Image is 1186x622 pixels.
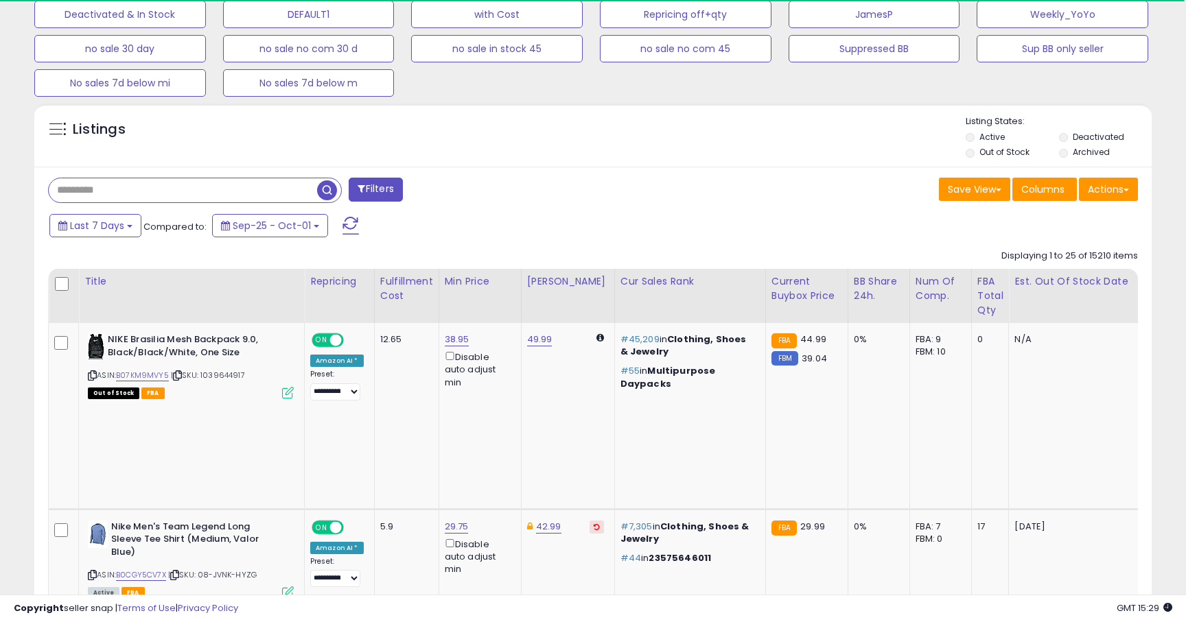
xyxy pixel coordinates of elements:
div: Preset: [310,557,364,588]
button: Actions [1079,178,1138,201]
span: Last 7 Days [70,219,124,232]
div: 17 [977,521,999,533]
span: | SKU: 08-JVNK-HYZG [168,569,257,580]
div: FBA: 9 [916,333,961,346]
span: Sep-25 - Oct-01 [233,219,311,232]
div: 0% [854,521,899,533]
p: Listing States: [966,115,1151,128]
p: in [620,521,755,545]
span: 29.99 [800,520,825,533]
div: Preset: [310,370,364,400]
button: No sales 7d below m [223,69,395,97]
button: Save View [939,178,1010,201]
span: OFF [342,521,364,533]
small: FBM [771,351,798,366]
button: Sup BB only seller [977,35,1148,62]
a: 42.99 [536,520,561,534]
span: Columns [1021,182,1065,196]
label: Archived [1073,146,1110,158]
span: ON [313,335,330,346]
a: B0CGY5CV7X [116,569,166,581]
div: [PERSON_NAME] [527,274,609,289]
label: Active [979,131,1005,143]
a: 38.95 [445,333,469,346]
strong: Copyright [14,601,64,614]
button: DEFAULT1 [223,1,395,28]
small: FBA [771,521,797,536]
div: FBM: 10 [916,346,961,358]
div: FBA Total Qty [977,274,1003,318]
button: Columns [1012,178,1077,201]
div: FBM: 0 [916,533,961,545]
p: N/A [1014,333,1135,346]
span: OFF [342,335,364,346]
button: with Cost [411,1,583,28]
div: Est. Out Of Stock Date [1014,274,1139,289]
button: Filters [349,178,402,202]
small: FBA [771,333,797,348]
a: 29.75 [445,520,469,534]
div: Min Price [445,274,515,289]
div: Current Buybox Price [771,274,842,303]
div: 12.65 [380,333,428,346]
div: Title [84,274,299,289]
button: Weekly_YoYo [977,1,1148,28]
span: All listings that are currently out of stock and unavailable for purchase on Amazon [88,387,139,399]
p: in [620,333,755,358]
div: 5.9 [380,521,428,533]
span: | SKU: 1039644917 [171,370,245,381]
button: Last 7 Days [49,214,141,237]
div: Cur Sales Rank [620,274,760,289]
span: ON [313,521,330,533]
button: no sale in stock 45 [411,35,583,62]
p: in [620,365,755,390]
button: Repricing off+qty [600,1,771,28]
span: Clothing, Shoes & Jewelry [620,333,747,358]
span: Compared to: [143,220,207,233]
span: Clothing, Shoes & Jewelry [620,520,749,545]
button: no sale 30 day [34,35,206,62]
button: Deactivated & In Stock [34,1,206,28]
span: #7,305 [620,520,653,533]
img: 41iCbQbXgDL._SL40_.jpg [88,333,104,361]
button: Sep-25 - Oct-01 [212,214,328,237]
a: B07KM9MVY5 [116,370,169,381]
img: 31pgeAYFBtL._SL40_.jpg [88,521,108,548]
button: Suppressed BB [789,35,960,62]
div: Disable auto adjust min [445,349,511,389]
a: Privacy Policy [178,601,238,614]
span: 2025-10-9 15:29 GMT [1117,601,1172,614]
div: Disable auto adjust min [445,536,511,576]
span: Multipurpose Daypacks [620,364,716,390]
div: Num of Comp. [916,274,966,303]
p: in [620,552,755,564]
button: JamesP [789,1,960,28]
b: Nike Men's Team Legend Long Sleeve Tee Shirt (Medium, Valor Blue) [111,521,278,562]
div: seller snap | | [14,602,238,615]
div: 0% [854,333,899,346]
span: FBA [141,387,165,399]
span: #44 [620,551,641,564]
div: Amazon AI * [310,355,364,367]
div: 0 [977,333,999,346]
b: NIKE Brasilia Mesh Backpack 9.0, Black/Black/White, One Size [108,333,275,362]
div: Fulfillment Cost [380,274,433,303]
button: No sales 7d below mi [34,69,206,97]
div: ASIN: [88,333,294,397]
span: 23575646011 [649,551,711,564]
label: Deactivated [1073,131,1124,143]
div: FBA: 7 [916,521,961,533]
p: [DATE] [1014,521,1135,533]
div: Displaying 1 to 25 of 15210 items [1001,250,1138,263]
button: no sale no com 45 [600,35,771,62]
label: Out of Stock [979,146,1030,158]
button: no sale no com 30 d [223,35,395,62]
span: #55 [620,364,640,377]
span: 39.04 [802,352,827,365]
div: Amazon AI * [310,542,364,554]
span: 44.99 [800,333,826,346]
h5: Listings [73,120,126,139]
a: Terms of Use [117,601,176,614]
div: Repricing [310,274,369,289]
div: BB Share 24h. [854,274,904,303]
